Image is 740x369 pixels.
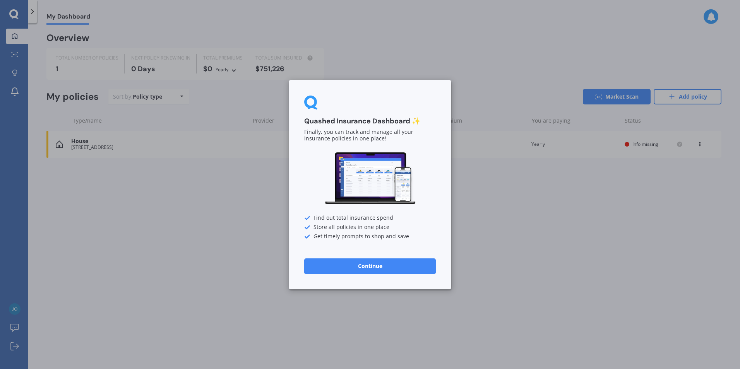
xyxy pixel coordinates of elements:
[304,224,436,230] div: Store all policies in one place
[304,258,436,273] button: Continue
[324,151,416,206] img: Dashboard
[304,129,436,142] p: Finally, you can track and manage all your insurance policies in one place!
[304,233,436,239] div: Get timely prompts to shop and save
[304,215,436,221] div: Find out total insurance spend
[304,117,436,126] h3: Quashed Insurance Dashboard ✨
